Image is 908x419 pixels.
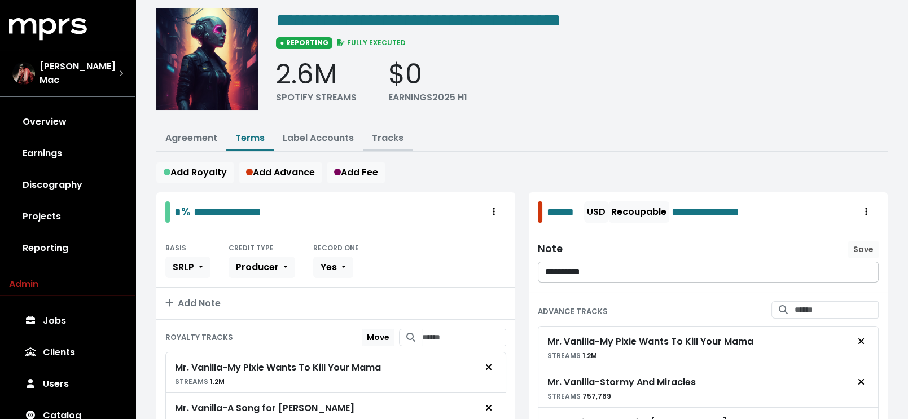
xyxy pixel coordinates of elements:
span: SRLP [173,261,194,274]
button: Remove royalty target [476,357,501,378]
a: Users [9,368,126,400]
span: STREAMS [547,351,581,360]
button: Move [362,329,394,346]
button: Remove royalty target [476,398,501,419]
a: Clients [9,337,126,368]
button: Royalty administration options [854,201,879,223]
span: % [181,204,191,219]
input: Search for tracks by title and link them to this advance [795,301,879,319]
button: Add Fee [327,162,385,183]
img: Album cover for this project [156,8,258,110]
div: Mr. Vanilla - A Song for [PERSON_NAME] [175,402,354,415]
a: Tracks [372,131,403,144]
div: Mr. Vanilla - My Pixie Wants To Kill Your Mama [175,361,381,374]
span: Move [367,332,389,343]
span: Edit value [672,204,783,220]
span: Producer [236,261,279,274]
span: ● REPORTING [276,37,333,48]
a: Jobs [9,305,126,337]
span: Edit value [194,206,261,218]
span: [PERSON_NAME] Mac [40,60,120,87]
small: ADVANCE TRACKS [538,306,608,317]
a: Discography [9,169,126,201]
div: Mr. Vanilla - Stormy And Miracles [547,376,696,389]
button: Add Advance [239,162,322,183]
a: Projects [9,201,126,232]
button: Add Note [156,288,515,319]
a: Terms [235,131,265,144]
button: Recoupable [608,201,669,223]
small: 1.2M [175,377,225,386]
button: Yes [313,257,353,278]
div: Mr. Vanilla - My Pixie Wants To Kill Your Mama [547,335,753,349]
div: 2.6M [276,58,357,91]
span: Add Note [165,297,221,310]
div: $0 [388,58,467,91]
input: Search for tracks by title and link them to this royalty [422,329,506,346]
span: FULLY EXECUTED [335,38,406,47]
a: mprs logo [9,22,87,35]
span: USD [587,205,606,218]
button: Remove advance target [849,372,874,393]
a: Reporting [9,232,126,264]
span: Add Fee [334,166,378,179]
a: Overview [9,106,126,138]
button: Add Royalty [156,162,234,183]
span: Yes [321,261,337,274]
button: Royalty administration options [481,201,506,223]
span: STREAMS [547,391,581,401]
small: RECORD ONE [313,243,359,253]
a: Label Accounts [283,131,354,144]
a: Earnings [9,138,126,169]
span: Edit value [547,204,582,220]
small: CREDIT TYPE [229,243,274,253]
img: The selected account / producer [12,62,35,85]
span: Recoupable [611,205,666,218]
button: USD [584,201,608,223]
span: STREAMS [175,377,208,386]
a: Agreement [165,131,217,144]
div: EARNINGS 2025 H1 [388,91,467,104]
span: Edit value [174,206,181,218]
small: ROYALTY TRACKS [165,332,233,343]
small: BASIS [165,243,186,253]
small: 757,769 [547,391,611,401]
div: SPOTIFY STREAMS [276,91,357,104]
div: Note [538,243,563,255]
small: 1.2M [547,351,597,360]
span: Add Advance [246,166,315,179]
button: Remove advance target [849,331,874,352]
button: SRLP [165,257,210,278]
span: Edit value [276,11,561,29]
span: Add Royalty [164,166,227,179]
button: Producer [229,257,295,278]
